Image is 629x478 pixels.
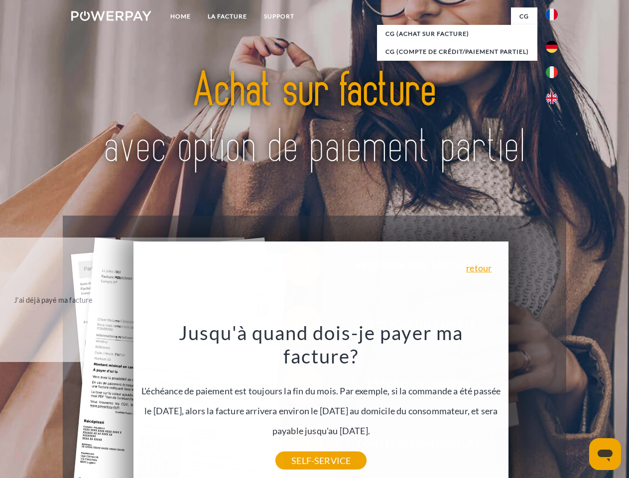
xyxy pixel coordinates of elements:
img: logo-powerpay-white.svg [71,11,151,21]
a: Home [162,7,199,25]
a: CG (Compte de crédit/paiement partiel) [377,43,537,61]
a: CG (achat sur facture) [377,25,537,43]
a: retour [466,263,492,272]
a: CG [511,7,537,25]
a: SELF-SERVICE [275,452,367,470]
img: de [546,41,558,53]
img: title-powerpay_fr.svg [95,48,534,191]
img: it [546,66,558,78]
div: L'échéance de paiement est toujours la fin du mois. Par exemple, si la commande a été passée le [... [139,321,503,461]
h3: Jusqu'à quand dois-je payer ma facture? [139,321,503,368]
img: en [546,92,558,104]
a: Support [255,7,303,25]
a: LA FACTURE [199,7,255,25]
img: fr [546,8,558,20]
iframe: Bouton de lancement de la fenêtre de messagerie [589,438,621,470]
